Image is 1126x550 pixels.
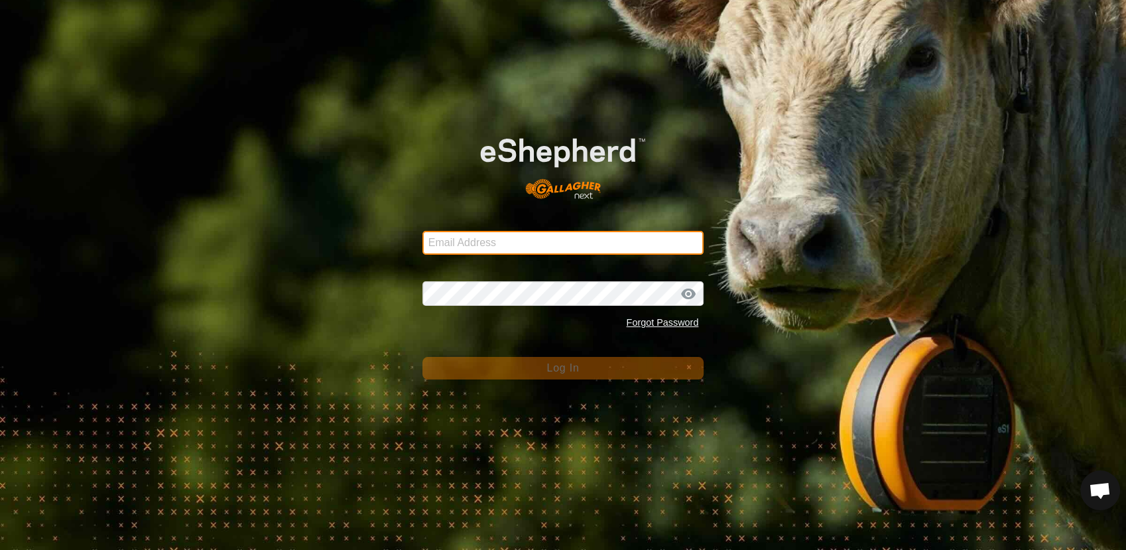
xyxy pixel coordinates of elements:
a: Forgot Password [626,317,698,328]
button: Log In [422,357,704,379]
a: Open chat [1080,470,1120,510]
img: E-shepherd Logo [450,115,676,211]
span: Log In [546,362,579,374]
input: Email Address [422,231,704,255]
